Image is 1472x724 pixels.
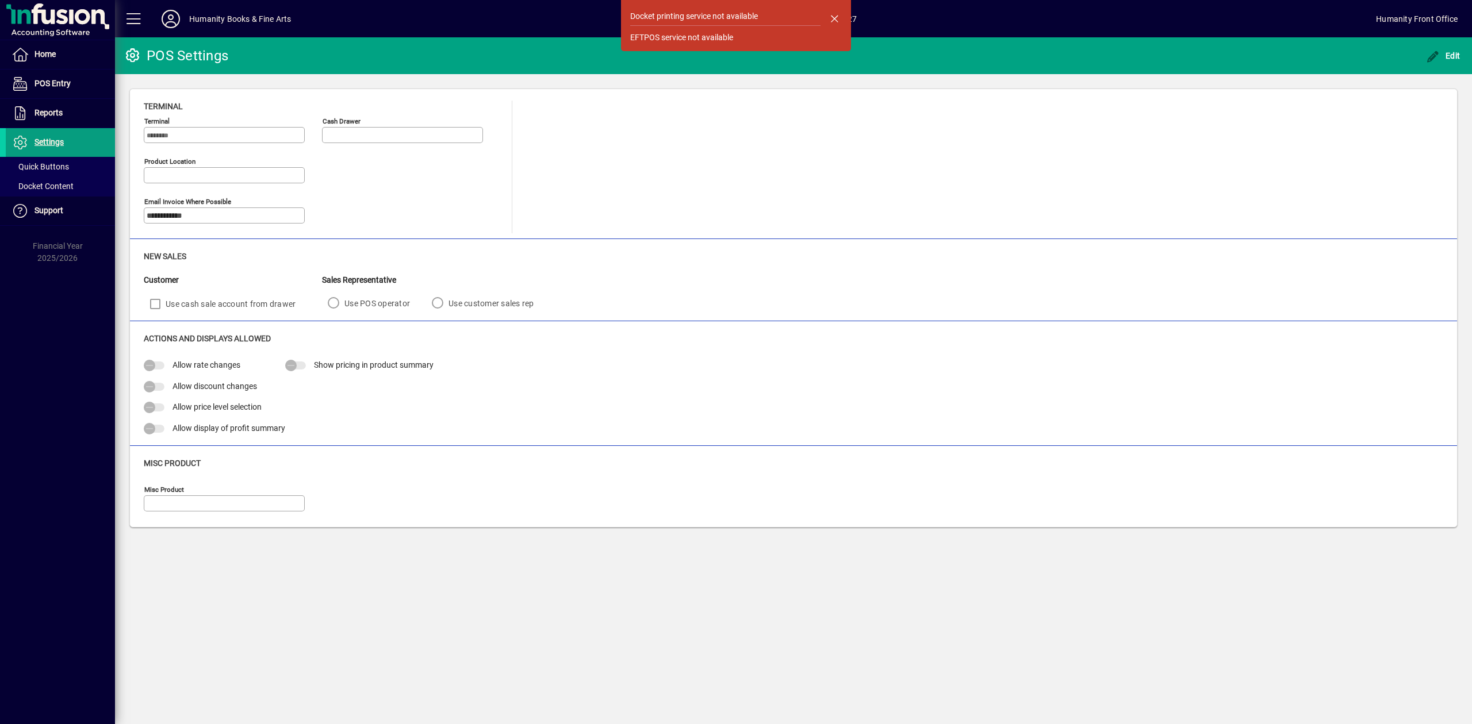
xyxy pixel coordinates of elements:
[144,459,201,468] span: Misc Product
[6,197,115,225] a: Support
[144,157,195,165] mat-label: Product location
[144,117,170,125] mat-label: Terminal
[6,40,115,69] a: Home
[34,49,56,59] span: Home
[172,382,257,391] span: Allow discount changes
[144,252,186,261] span: New Sales
[144,102,183,111] span: Terminal
[1423,45,1463,66] button: Edit
[322,274,550,286] div: Sales Representative
[144,334,271,343] span: Actions and Displays Allowed
[11,162,69,171] span: Quick Buttons
[172,360,240,369] span: Allow rate changes
[172,423,285,433] span: Allow display of profit summary
[323,117,361,125] mat-label: Cash Drawer
[6,70,115,98] a: POS Entry
[144,198,231,206] mat-label: Email Invoice where possible
[172,402,262,411] span: Allow price level selection
[144,486,184,494] mat-label: Misc Product
[152,9,189,29] button: Profile
[189,10,292,28] div: Humanity Books & Fine Arts
[11,182,74,191] span: Docket Content
[34,137,64,147] span: Settings
[34,108,63,117] span: Reports
[292,10,1377,28] span: [DATE] 14:27
[144,274,322,286] div: Customer
[6,99,115,128] a: Reports
[6,157,115,176] a: Quick Buttons
[34,206,63,215] span: Support
[1426,51,1460,60] span: Edit
[124,47,228,65] div: POS Settings
[314,360,434,369] span: Show pricing in product summary
[630,32,733,44] div: EFTPOS service not available
[1376,10,1458,28] div: Humanity Front Office
[34,79,71,88] span: POS Entry
[6,176,115,196] a: Docket Content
